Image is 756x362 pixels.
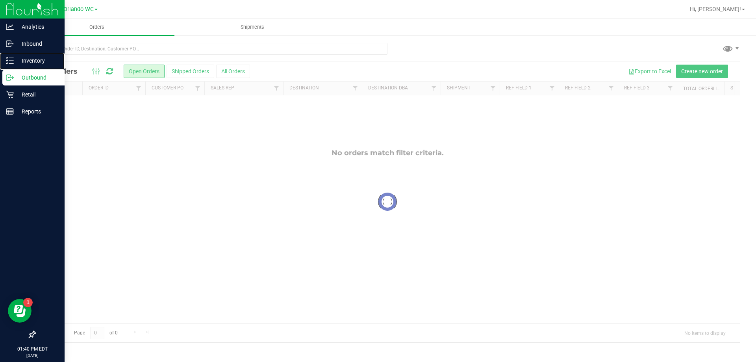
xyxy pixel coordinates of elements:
a: Shipments [174,19,330,35]
p: Inbound [14,39,61,48]
p: Reports [14,107,61,116]
span: Orders [79,24,115,31]
inline-svg: Inventory [6,57,14,65]
inline-svg: Outbound [6,74,14,82]
p: Analytics [14,22,61,32]
span: Shipments [230,24,275,31]
input: Search Order ID, Destination, Customer PO... [35,43,387,55]
p: 01:40 PM EDT [4,345,61,353]
span: Orlando WC [63,6,94,13]
iframe: Resource center [8,299,31,323]
inline-svg: Analytics [6,23,14,31]
inline-svg: Reports [6,108,14,115]
inline-svg: Retail [6,91,14,98]
a: Orders [19,19,174,35]
iframe: Resource center unread badge [23,298,33,307]
p: [DATE] [4,353,61,358]
p: Retail [14,90,61,99]
span: Hi, [PERSON_NAME]! [690,6,741,12]
p: Inventory [14,56,61,65]
inline-svg: Inbound [6,40,14,48]
p: Outbound [14,73,61,82]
